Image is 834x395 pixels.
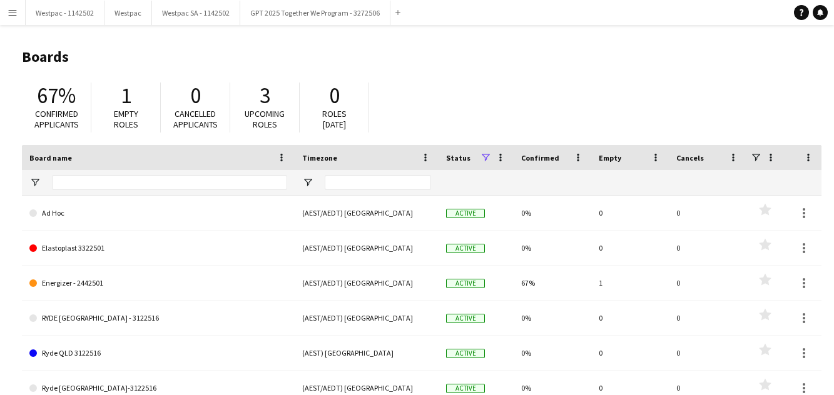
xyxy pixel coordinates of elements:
[446,384,485,393] span: Active
[446,153,470,162] span: Status
[669,301,746,335] div: 0
[295,196,439,230] div: (AEST/AEDT) [GEOGRAPHIC_DATA]
[514,266,591,300] div: 67%
[302,177,313,188] button: Open Filter Menu
[29,231,287,266] a: Elastoplast 3322501
[514,196,591,230] div: 0%
[29,301,287,336] a: RYDE [GEOGRAPHIC_DATA] - 3122516
[591,231,669,265] div: 0
[302,153,337,162] span: Timezone
[591,301,669,335] div: 0
[37,82,76,109] span: 67%
[322,108,347,130] span: Roles [DATE]
[29,177,41,188] button: Open Filter Menu
[514,301,591,335] div: 0%
[599,153,621,162] span: Empty
[26,1,104,25] button: Westpac - 1142502
[29,196,287,231] a: Ad Hoc
[591,336,669,370] div: 0
[295,336,439,370] div: (AEST) [GEOGRAPHIC_DATA]
[514,231,591,265] div: 0%
[325,175,431,190] input: Timezone Filter Input
[446,279,485,288] span: Active
[245,108,285,130] span: Upcoming roles
[104,1,152,25] button: Westpac
[446,209,485,218] span: Active
[446,314,485,323] span: Active
[152,1,240,25] button: Westpac SA - 1142502
[29,153,72,162] span: Board name
[669,196,746,230] div: 0
[446,349,485,358] span: Active
[114,108,138,130] span: Empty roles
[29,336,287,371] a: Ryde QLD 3122516
[295,231,439,265] div: (AEST/AEDT) [GEOGRAPHIC_DATA]
[260,82,270,109] span: 3
[329,82,340,109] span: 0
[52,175,287,190] input: Board name Filter Input
[514,336,591,370] div: 0%
[295,266,439,300] div: (AEST/AEDT) [GEOGRAPHIC_DATA]
[669,336,746,370] div: 0
[591,266,669,300] div: 1
[173,108,218,130] span: Cancelled applicants
[34,108,79,130] span: Confirmed applicants
[29,266,287,301] a: Energizer - 2442501
[121,82,131,109] span: 1
[676,153,704,162] span: Cancels
[190,82,201,109] span: 0
[446,244,485,253] span: Active
[591,196,669,230] div: 0
[295,301,439,335] div: (AEST/AEDT) [GEOGRAPHIC_DATA]
[22,47,821,66] h1: Boards
[669,266,746,300] div: 0
[521,153,559,162] span: Confirmed
[240,1,390,25] button: GPT 2025 Together We Program - 3272506
[669,231,746,265] div: 0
